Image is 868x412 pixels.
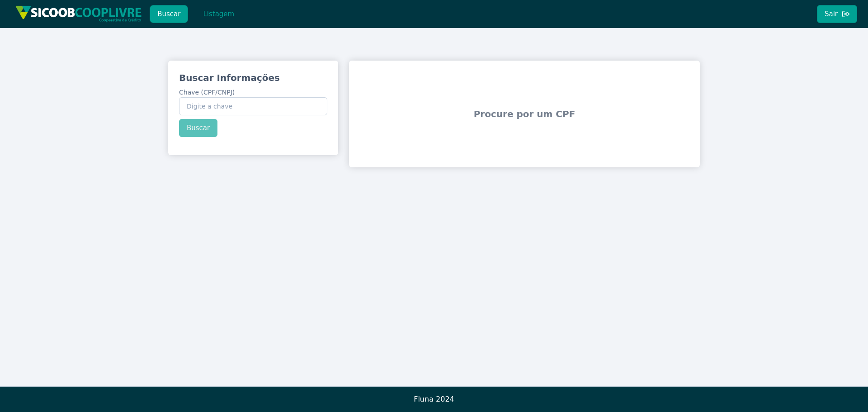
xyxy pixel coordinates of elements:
[353,86,696,142] span: Procure por um CPF
[179,71,327,84] h3: Buscar Informações
[179,89,235,96] span: Chave (CPF/CNPJ)
[414,395,454,403] span: Fluna 2024
[179,97,327,115] input: Chave (CPF/CNPJ)
[817,5,857,23] button: Sair
[15,5,142,22] img: img/sicoob_cooplivre.png
[195,5,242,23] button: Listagem
[150,5,188,23] button: Buscar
